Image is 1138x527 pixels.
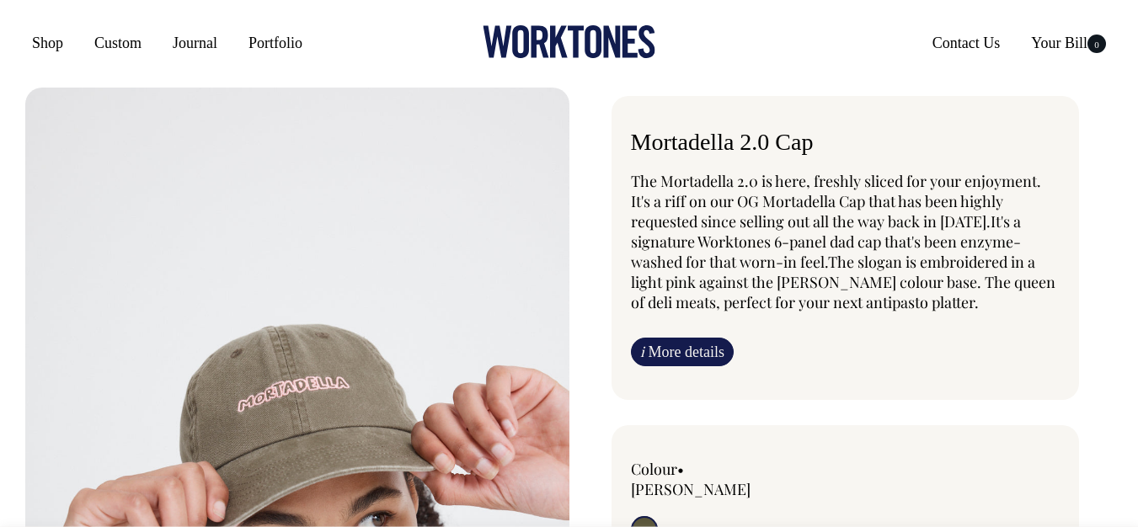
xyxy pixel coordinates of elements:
a: Portfolio [242,28,309,58]
a: Your Bill0 [1024,28,1113,58]
span: 0 [1087,35,1106,53]
a: Contact Us [926,28,1007,58]
a: Shop [25,28,70,58]
a: Custom [88,28,148,58]
a: Journal [166,28,224,58]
